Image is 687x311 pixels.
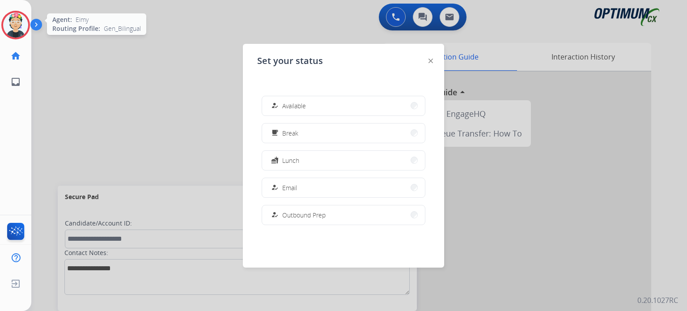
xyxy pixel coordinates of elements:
[104,24,141,33] span: Gen_Bilingual
[271,184,279,192] mat-icon: how_to_reg
[52,15,72,24] span: Agent:
[282,183,297,192] span: Email
[262,124,425,143] button: Break
[262,178,425,197] button: Email
[76,15,89,24] span: Eimy
[282,101,306,111] span: Available
[271,129,279,137] mat-icon: free_breakfast
[428,59,433,63] img: close-button
[10,51,21,61] mat-icon: home
[637,295,678,306] p: 0.20.1027RC
[262,151,425,170] button: Lunch
[271,157,279,164] mat-icon: fastfood
[271,211,279,219] mat-icon: how_to_reg
[282,210,326,220] span: Outbound Prep
[262,96,425,115] button: Available
[271,102,279,110] mat-icon: how_to_reg
[262,205,425,225] button: Outbound Prep
[10,77,21,87] mat-icon: inbox
[257,55,323,67] span: Set your status
[282,156,299,165] span: Lunch
[3,13,28,38] img: avatar
[282,128,298,138] span: Break
[52,24,100,33] span: Routing Profile:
